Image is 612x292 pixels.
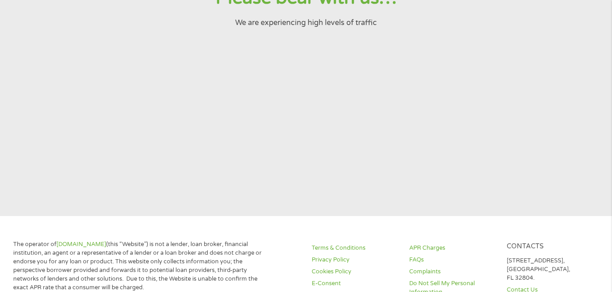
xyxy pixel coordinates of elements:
[11,17,601,28] p: We are experiencing high levels of traffic
[409,256,496,264] a: FAQs
[409,244,496,252] a: APR Charges
[312,244,398,252] a: Terms & Conditions
[312,267,398,276] a: Cookies Policy
[507,257,593,282] p: [STREET_ADDRESS], [GEOGRAPHIC_DATA], FL 32804.
[13,240,265,292] p: The operator of (this “Website”) is not a lender, loan broker, financial institution, an agent or...
[312,279,398,288] a: E-Consent
[409,267,496,276] a: Complaints
[312,256,398,264] a: Privacy Policy
[507,242,593,251] h4: Contacts
[57,241,106,248] a: [DOMAIN_NAME]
